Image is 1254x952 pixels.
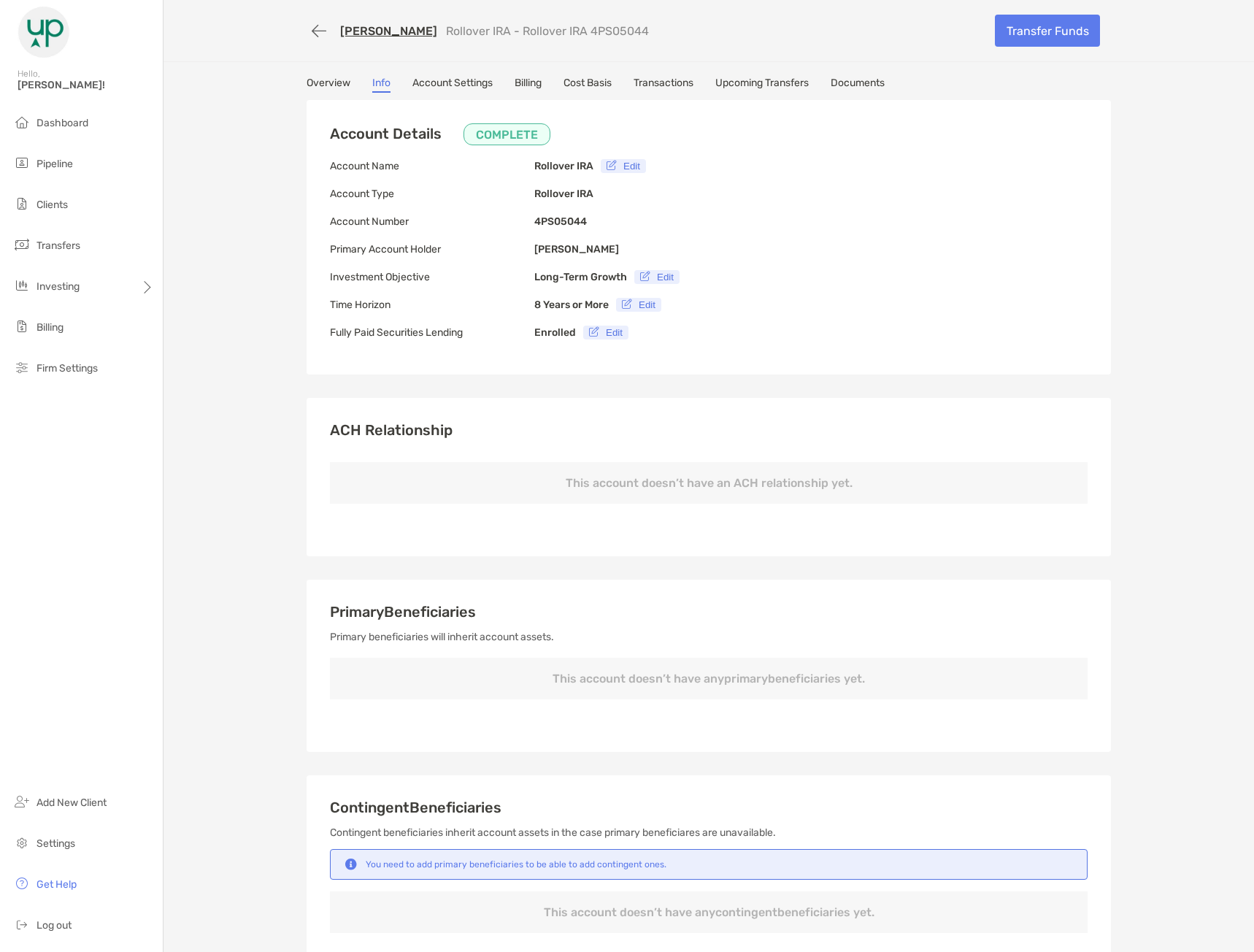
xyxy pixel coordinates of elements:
b: Rollover IRA [534,188,593,200]
p: Time Horizon [330,296,534,314]
p: Rollover IRA - Rollover IRA 4PS05044 [446,24,649,38]
b: Rollover IRA [534,160,593,172]
a: Info [372,77,391,93]
a: Transfer Funds [995,15,1100,47]
img: settings icon [13,834,31,851]
img: Notification icon [342,859,360,870]
img: Zoe Logo [18,6,70,58]
button: Edit [616,298,661,312]
span: Contingent Beneficiaries [330,799,501,816]
img: pipeline icon [13,154,31,172]
span: Primary Beneficiaries [330,603,476,621]
a: Transactions [634,77,693,93]
b: Enrolled [534,326,576,339]
img: get-help icon [13,875,31,892]
a: Overview [307,77,350,93]
p: Primary beneficiaries will inherit account assets. [330,628,1088,646]
a: Documents [831,77,885,93]
p: COMPLETE [476,126,538,144]
a: Cost Basis [563,77,612,93]
p: Account Type [330,185,534,203]
a: [PERSON_NAME] [340,24,437,38]
button: Edit [583,326,628,339]
p: Account Number [330,212,534,231]
button: Edit [601,159,646,173]
span: Log out [36,919,72,932]
img: clients icon [13,195,31,212]
img: firm-settings icon [13,358,31,376]
p: Fully Paid Securities Lending [330,323,534,342]
b: 4PS05044 [534,215,587,228]
img: transfers icon [13,236,31,253]
span: Get Help [36,878,77,891]
div: You need to add primary beneficiaries to be able to add contingent ones. [366,859,666,870]
span: Pipeline [36,158,73,170]
span: Settings [36,837,75,850]
img: dashboard icon [13,113,31,131]
img: logout icon [13,915,31,933]
p: Contingent beneficiaries inherit account assets in the case primary beneficiares are unavailable. [330,824,1088,842]
p: This account doesn’t have any contingent beneficiaries yet. [330,891,1088,933]
span: [PERSON_NAME]! [18,79,154,91]
b: Long-Term Growth [534,271,627,283]
img: add_new_client icon [13,793,31,810]
p: Primary Account Holder [330,240,534,258]
span: Add New Client [36,796,107,809]
b: [PERSON_NAME] [534,243,619,256]
a: Account Settings [412,77,493,93]
p: This account doesn’t have any primary beneficiaries yet. [330,658,1088,699]
button: Edit [634,270,680,284]
a: Upcoming Transfers [715,77,809,93]
img: billing icon [13,318,31,335]
span: Firm Settings [36,362,98,375]
span: Investing [36,280,80,293]
h3: Account Details [330,123,550,145]
p: This account doesn’t have an ACH relationship yet. [330,462,1088,504]
a: Billing [515,77,542,93]
span: Dashboard [36,117,88,129]
p: Account Name [330,157,534,175]
p: Investment Objective [330,268,534,286]
h3: ACH Relationship [330,421,1088,439]
span: Transfers [36,239,80,252]
b: 8 Years or More [534,299,609,311]
span: Clients [36,199,68,211]
span: Billing [36,321,64,334]
img: investing icon [13,277,31,294]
